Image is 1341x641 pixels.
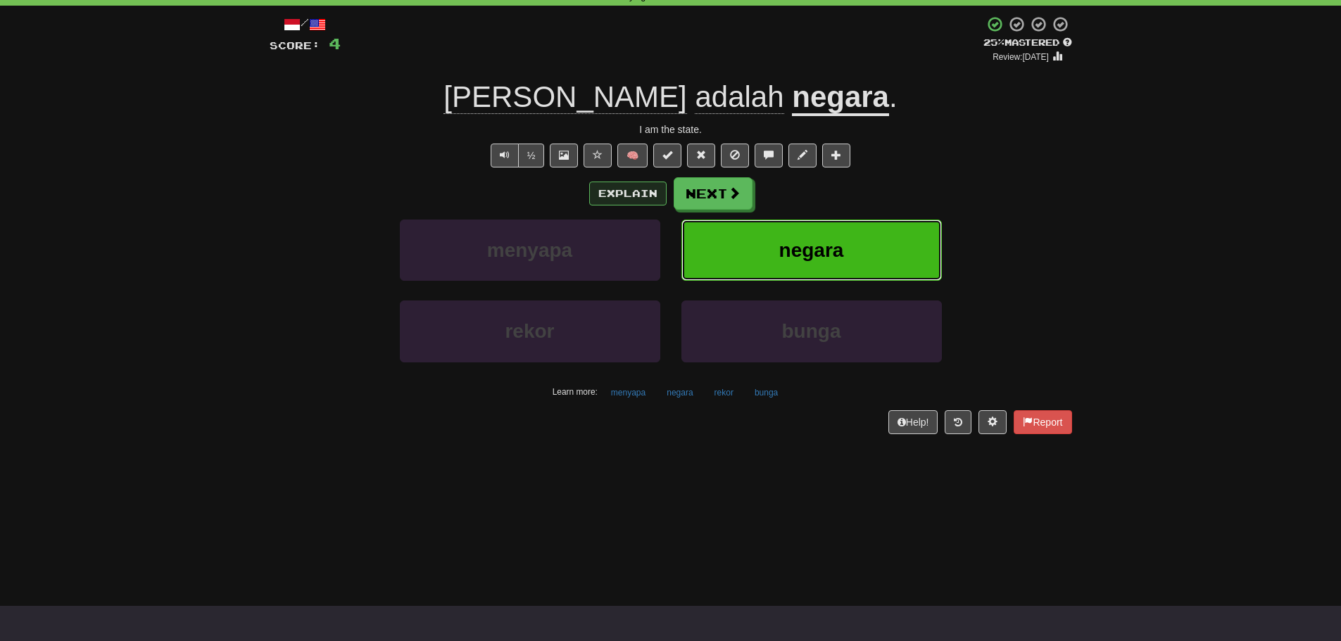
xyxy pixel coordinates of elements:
[488,144,545,167] div: Text-to-speech controls
[491,144,519,167] button: Play sentence audio (ctl+space)
[550,144,578,167] button: Show image (alt+x)
[674,177,753,210] button: Next
[792,80,889,116] u: negara
[889,80,898,113] span: .
[653,144,681,167] button: Set this sentence to 100% Mastered (alt+m)
[553,387,598,397] small: Learn more:
[687,144,715,167] button: Reset to 0% Mastered (alt+r)
[518,144,545,167] button: ½
[695,80,783,114] span: adalah
[707,382,741,403] button: rekor
[822,144,850,167] button: Add to collection (alt+a)
[681,220,942,281] button: negara
[589,182,667,205] button: Explain
[400,300,660,362] button: rekor
[945,410,971,434] button: Round history (alt+y)
[584,144,612,167] button: Favorite sentence (alt+f)
[782,320,841,342] span: bunga
[443,80,686,114] span: [PERSON_NAME]
[993,52,1049,62] small: Review: [DATE]
[1014,410,1071,434] button: Report
[747,382,786,403] button: bunga
[603,382,653,403] button: menyapa
[755,144,783,167] button: Discuss sentence (alt+u)
[779,239,844,261] span: negara
[983,37,1072,49] div: Mastered
[270,15,341,33] div: /
[659,382,700,403] button: negara
[983,37,1005,48] span: 25 %
[270,39,320,51] span: Score:
[505,320,554,342] span: rekor
[617,144,648,167] button: 🧠
[329,34,341,52] span: 4
[487,239,572,261] span: menyapa
[788,144,817,167] button: Edit sentence (alt+d)
[400,220,660,281] button: menyapa
[681,300,942,362] button: bunga
[270,122,1072,137] div: I am the state.
[888,410,938,434] button: Help!
[721,144,749,167] button: Ignore sentence (alt+i)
